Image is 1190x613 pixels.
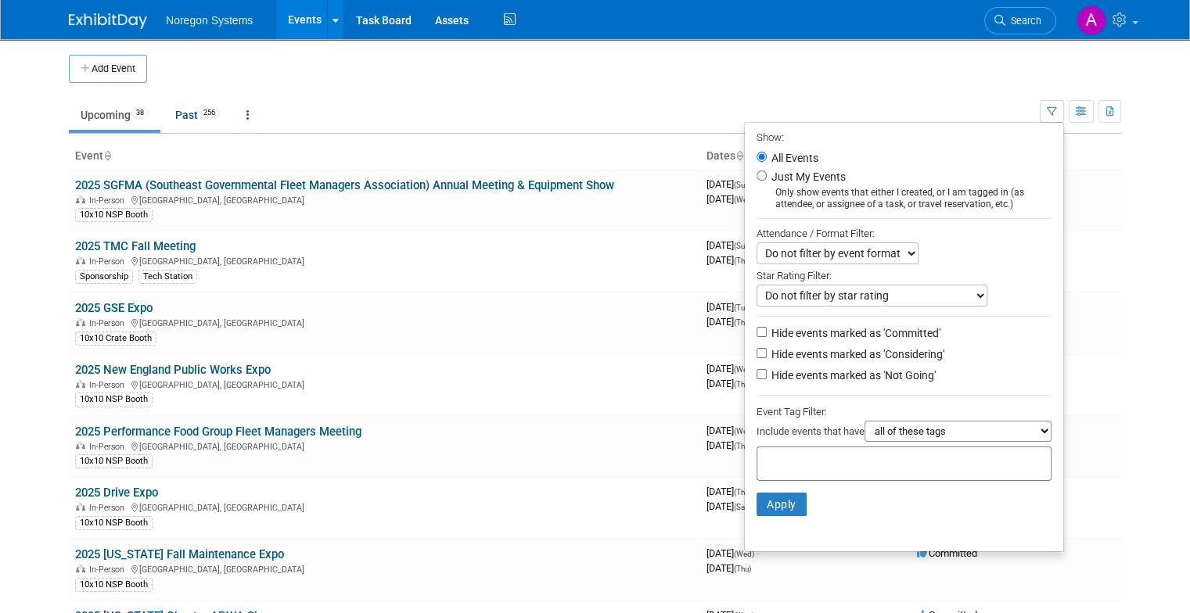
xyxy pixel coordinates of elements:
span: In-Person [89,442,129,452]
span: - [757,547,759,559]
span: 256 [199,107,220,119]
th: Event [69,143,700,170]
a: Past256 [164,100,232,130]
div: Show: [757,127,1052,146]
button: Add Event [69,55,147,83]
span: (Thu) [734,442,751,450]
span: (Thu) [734,256,751,265]
div: 10x10 Crate Booth [75,332,156,346]
a: 2025 GSE Expo [75,301,153,315]
a: 2025 SGFMA (Southeast Governmental Fleet Managers Association) Annual Meeting & Equipment Show [75,178,614,192]
img: In-Person Event [76,503,85,511]
span: In-Person [89,318,129,328]
a: Sort by Event Name [103,149,111,162]
span: (Sat) [734,503,750,511]
a: 2025 Performance Food Group Fleet Managers Meeting [75,425,361,439]
span: In-Person [89,195,129,206]
span: [DATE] [706,378,751,389]
span: Search [1005,15,1041,27]
span: [DATE] [706,425,759,436]
span: (Thu) [734,565,751,573]
div: [GEOGRAPHIC_DATA], [GEOGRAPHIC_DATA] [75,378,694,390]
span: In-Person [89,565,129,575]
img: In-Person Event [76,318,85,326]
div: Event Tag Filter: [757,403,1052,421]
div: Star Rating Filter: [757,264,1052,285]
div: 10x10 NSP Booth [75,454,153,468]
span: [DATE] [706,193,754,205]
span: [DATE] [706,316,751,328]
div: [GEOGRAPHIC_DATA], [GEOGRAPHIC_DATA] [75,193,694,206]
div: Attendance / Format Filter: [757,224,1052,242]
div: 10x10 NSP Booth [75,393,153,407]
a: 2025 [US_STATE] Fall Maintenance Expo [75,547,284,561]
th: Dates [700,143,911,170]
img: Ali Connell [1077,5,1106,35]
span: (Wed) [734,427,754,436]
span: (Wed) [734,195,754,204]
div: [GEOGRAPHIC_DATA], [GEOGRAPHIC_DATA] [75,439,694,452]
a: 2025 TMC Fall Meeting [75,239,196,253]
div: Sponsorship [75,270,133,284]
label: All Events [768,152,818,163]
div: 10x10 NSP Booth [75,578,153,592]
div: 10x10 NSP Booth [75,516,153,530]
span: (Wed) [734,550,754,558]
a: Sort by Start Date [735,149,743,162]
span: [DATE] [706,547,759,559]
span: In-Person [89,503,129,513]
span: [DATE] [706,363,759,375]
div: [GEOGRAPHIC_DATA], [GEOGRAPHIC_DATA] [75,500,694,513]
span: 38 [131,107,149,119]
span: (Wed) [734,365,754,374]
div: 10x10 NSP Booth [75,208,153,222]
span: [DATE] [706,178,756,190]
span: (Tue) [734,303,751,312]
a: 2025 New England Public Works Expo [75,363,271,377]
img: In-Person Event [76,565,85,572]
span: In-Person [89,256,129,267]
div: Include events that have [757,421,1052,446]
label: Hide events marked as 'Committed' [768,325,940,341]
span: [DATE] [706,486,756,497]
img: ExhibitDay [69,13,147,29]
div: [GEOGRAPHIC_DATA], [GEOGRAPHIC_DATA] [75,254,694,267]
span: [DATE] [706,562,751,574]
span: (Thu) [734,380,751,389]
a: Upcoming38 [69,100,160,130]
img: In-Person Event [76,256,85,264]
span: [DATE] [706,439,751,451]
span: [DATE] [706,500,750,512]
label: Hide events marked as 'Not Going' [768,367,936,383]
label: Just My Events [768,169,846,185]
label: Hide events marked as 'Considering' [768,346,944,362]
a: Search [984,7,1056,34]
div: Only show events that either I created, or I am tagged in (as attendee, or assignee of a task, or... [757,187,1052,210]
span: In-Person [89,380,129,390]
img: In-Person Event [76,380,85,388]
span: Committed [917,547,977,559]
span: (Thu) [734,318,751,327]
button: Apply [757,493,807,516]
img: In-Person Event [76,195,85,203]
span: (Sun) [734,181,751,189]
span: [DATE] [706,301,756,313]
div: [GEOGRAPHIC_DATA], [GEOGRAPHIC_DATA] [75,316,694,328]
span: (Thu) [734,488,751,496]
span: [DATE] [706,239,756,251]
img: In-Person Event [76,442,85,450]
div: Tech Station [138,270,197,284]
div: [GEOGRAPHIC_DATA], [GEOGRAPHIC_DATA] [75,562,694,575]
span: [DATE] [706,254,751,266]
span: (Sun) [734,242,751,250]
a: 2025 Drive Expo [75,486,158,500]
span: Noregon Systems [166,14,253,27]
